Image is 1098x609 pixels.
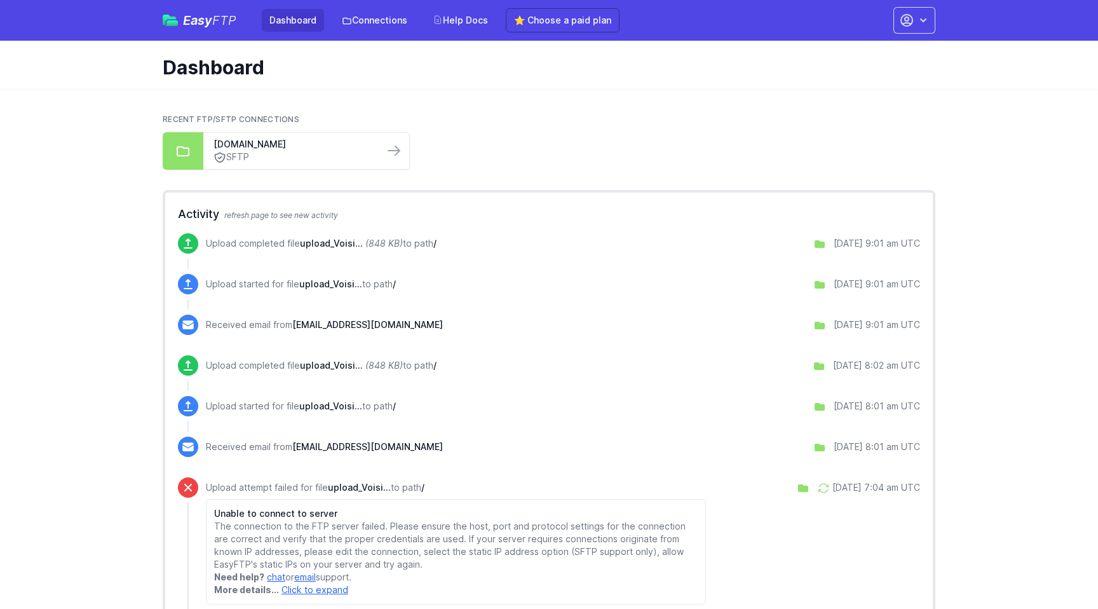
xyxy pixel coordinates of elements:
p: or support. [214,571,698,584]
a: Click to expand [281,584,348,595]
span: FTP [212,13,236,28]
div: [DATE] 9:01 am UTC [834,318,920,331]
a: chat [267,571,285,582]
a: Dashboard [262,9,324,32]
div: [DATE] 8:01 am UTC [834,441,920,453]
div: [DATE] 8:02 am UTC [833,359,920,372]
p: The connection to the FTP server failed. Please ensure the host, port and protocol settings for t... [214,520,698,571]
span: [EMAIL_ADDRESS][DOMAIN_NAME] [292,441,443,452]
span: / [433,238,437,249]
a: EasyFTP [163,14,236,27]
span: upload_Voisins_20250827_07_02.csv [328,482,391,493]
a: Connections [334,9,415,32]
p: Upload started for file to path [206,278,396,291]
a: ⭐ Choose a paid plan [506,8,620,32]
span: upload_Voisins_20250827_08_01.csv [300,360,363,371]
span: refresh page to see new activity [224,210,338,220]
h1: Dashboard [163,56,925,79]
h2: Activity [178,205,920,223]
div: [DATE] 8:01 am UTC [834,400,920,413]
div: [DATE] 9:01 am UTC [834,237,920,250]
a: Help Docs [425,9,496,32]
p: Upload completed file to path [206,359,437,372]
p: Received email from [206,441,443,453]
p: Upload started for file to path [206,400,396,413]
p: Upload completed file to path [206,237,437,250]
span: / [421,482,424,493]
span: [EMAIL_ADDRESS][DOMAIN_NAME] [292,319,443,330]
h2: Recent FTP/SFTP Connections [163,114,935,125]
h6: Unable to connect to server [214,507,698,520]
p: Upload attempt failed for file to path [206,481,706,494]
strong: Need help? [214,571,264,582]
span: / [393,400,396,411]
a: SFTP [213,151,374,164]
i: (848 KB) [365,238,403,249]
span: / [393,278,396,289]
strong: More details... [214,584,279,595]
span: / [433,360,437,371]
i: (848 KB) [365,360,403,371]
a: [DOMAIN_NAME] [213,138,374,151]
div: [DATE] 7:04 am UTC [832,481,920,494]
img: easyftp_logo.png [163,15,178,26]
span: Easy [183,14,236,27]
span: upload_Voisins_20250827_08_01.csv [299,400,362,411]
span: upload_Voisins_20250827_09_01.csv [299,278,362,289]
p: Received email from [206,318,443,331]
div: [DATE] 9:01 am UTC [834,278,920,291]
a: email [294,571,316,582]
span: upload_Voisins_20250827_09_01.csv [300,238,363,249]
